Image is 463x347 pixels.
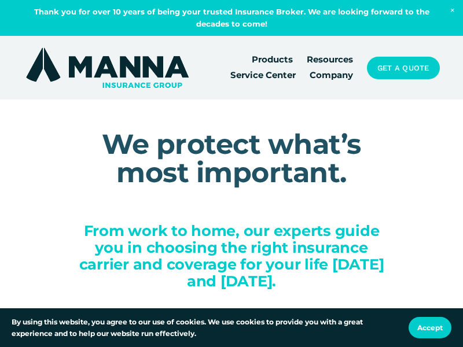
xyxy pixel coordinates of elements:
[417,323,443,332] span: Accept
[252,53,293,67] span: Products
[230,68,296,83] a: Service Center
[307,53,353,67] span: Resources
[307,52,353,68] a: folder dropdown
[252,52,293,68] a: folder dropdown
[23,45,192,90] img: Manna Insurance Group
[367,57,440,79] a: Get a Quote
[102,127,368,189] strong: We protect what’s most important.
[409,317,451,338] button: Accept
[310,68,353,83] a: Company
[12,316,397,339] p: By using this website, you agree to our use of cookies. We use cookies to provide you with a grea...
[79,222,388,290] strong: From work to home, our experts guide you in choosing the right insurance carrier and coverage for...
